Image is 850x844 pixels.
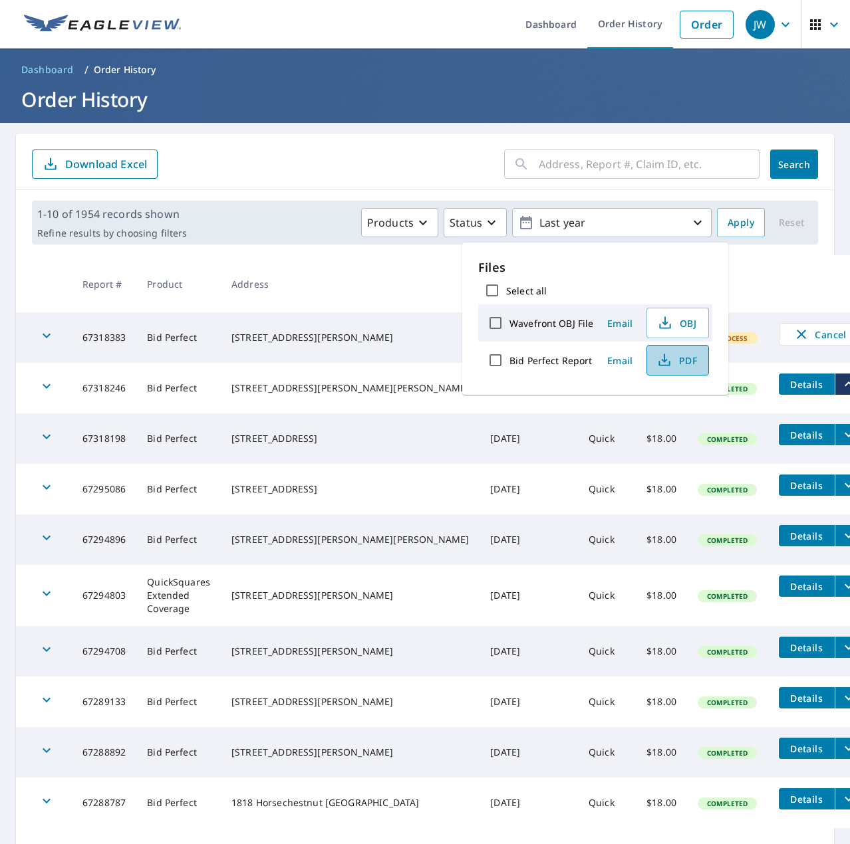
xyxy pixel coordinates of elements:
div: 1818 Horsechestnut [GEOGRAPHIC_DATA] [231,796,469,809]
td: $18.00 [636,626,687,677]
td: $18.00 [636,464,687,514]
span: Apply [728,215,754,231]
div: [STREET_ADDRESS] [231,482,469,496]
img: EV Logo [24,15,181,35]
span: Completed [699,591,756,601]
td: $18.00 [636,413,687,464]
span: Completed [699,536,756,545]
label: Wavefront OBJ File [509,317,593,330]
button: OBJ [646,308,709,338]
span: PDF [655,352,698,368]
td: Bid Perfect [136,464,221,514]
button: detailsBtn-67295086 [779,475,835,496]
button: Download Excel [32,150,158,179]
span: Details [787,530,827,542]
td: 67318198 [72,413,136,464]
span: OBJ [655,315,698,331]
button: detailsBtn-67288892 [779,738,835,759]
span: Details [787,742,827,755]
td: Quick [578,626,636,677]
div: [STREET_ADDRESS][PERSON_NAME] [231,695,469,708]
button: detailsBtn-67294803 [779,576,835,597]
label: Bid Perfect Report [509,354,592,367]
td: 67288892 [72,727,136,778]
td: [DATE] [480,778,531,828]
td: 67318246 [72,363,136,413]
span: Completed [699,435,756,444]
button: detailsBtn-67294896 [779,525,835,546]
span: Completed [699,698,756,707]
input: Address, Report #, Claim ID, etc. [539,146,760,183]
p: Last year [534,211,690,235]
td: Bid Perfect [136,677,221,727]
td: 67288787 [72,778,136,828]
span: Details [787,793,827,805]
button: Email [599,350,641,371]
div: [STREET_ADDRESS][PERSON_NAME][PERSON_NAME] [231,533,469,546]
p: Products [367,215,414,231]
div: [STREET_ADDRESS] [231,432,469,445]
td: Bid Perfect [136,727,221,778]
span: Details [787,378,827,391]
button: detailsBtn-67318198 [779,424,835,445]
td: 67289133 [72,677,136,727]
td: Bid Perfect [136,312,221,363]
button: Apply [717,208,765,237]
td: $18.00 [636,778,687,828]
span: Details [787,580,827,593]
li: / [84,62,88,78]
td: [DATE] [480,626,531,677]
span: Search [781,158,807,171]
td: Quick [578,778,636,828]
td: $18.00 [636,565,687,626]
span: Email [604,354,636,367]
td: Bid Perfect [136,778,221,828]
td: QuickSquares Extended Coverage [136,565,221,626]
p: Download Excel [65,157,147,171]
td: Quick [578,727,636,778]
button: Products [361,208,438,237]
h1: Order History [16,86,834,113]
p: Files [478,259,712,276]
td: Quick [578,514,636,565]
button: PDF [646,345,709,375]
div: [STREET_ADDRESS][PERSON_NAME] [231,746,469,759]
th: Report # [72,255,136,312]
td: Bid Perfect [136,413,221,464]
td: 67318383 [72,312,136,363]
span: Completed [699,485,756,494]
button: Last year [512,208,712,237]
span: Cancel [793,326,848,342]
label: Select all [506,284,547,297]
div: [STREET_ADDRESS][PERSON_NAME] [231,331,469,344]
a: Order [680,11,734,39]
span: Details [787,692,827,704]
td: 67295086 [72,464,136,514]
td: 67294803 [72,565,136,626]
button: detailsBtn-67318246 [779,373,835,395]
td: [DATE] [480,727,531,778]
td: [DATE] [480,565,531,626]
p: 1-10 of 1954 records shown [37,206,187,222]
div: [STREET_ADDRESS][PERSON_NAME][PERSON_NAME] [231,381,469,395]
p: Order History [94,63,156,76]
nav: breadcrumb [16,59,834,80]
td: $18.00 [636,514,687,565]
td: [DATE] [480,413,531,464]
button: detailsBtn-67294708 [779,637,835,658]
td: [DATE] [480,464,531,514]
div: [STREET_ADDRESS][PERSON_NAME] [231,645,469,658]
span: Completed [699,799,756,808]
span: Email [604,317,636,330]
td: Bid Perfect [136,514,221,565]
button: Email [599,313,641,334]
td: $18.00 [636,677,687,727]
button: Status [444,208,507,237]
span: Details [787,479,827,492]
div: [STREET_ADDRESS][PERSON_NAME] [231,589,469,602]
td: [DATE] [480,677,531,727]
td: Quick [578,677,636,727]
td: Quick [578,464,636,514]
span: Details [787,429,827,441]
td: [DATE] [480,514,531,565]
